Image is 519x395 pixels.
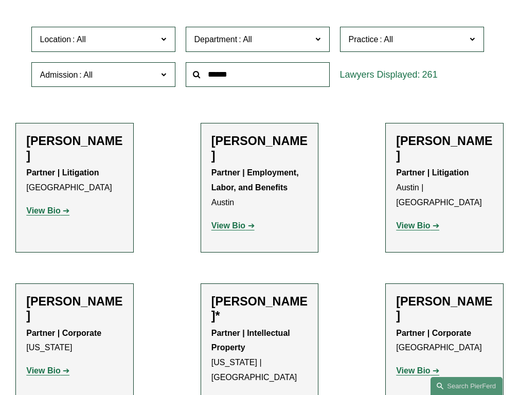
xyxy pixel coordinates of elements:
h2: [PERSON_NAME] [396,134,492,163]
span: Location [40,35,71,44]
p: [GEOGRAPHIC_DATA] [396,326,492,356]
a: View Bio [26,206,69,215]
p: Austin | [GEOGRAPHIC_DATA] [396,166,492,210]
h2: [PERSON_NAME] [26,294,122,323]
strong: View Bio [211,221,245,230]
strong: Partner | Litigation [396,168,469,177]
strong: View Bio [26,206,60,215]
span: Practice [349,35,379,44]
strong: Partner | Employment, Labor, and Benefits [211,168,301,192]
p: [US_STATE] | [GEOGRAPHIC_DATA] [211,326,308,385]
p: [US_STATE] [26,326,122,356]
h2: [PERSON_NAME] [396,294,492,323]
strong: Partner | Litigation [26,168,99,177]
p: [GEOGRAPHIC_DATA] [26,166,122,195]
strong: Partner | Corporate [396,329,471,337]
a: View Bio [211,221,255,230]
a: View Bio [396,221,439,230]
strong: View Bio [396,366,430,375]
strong: View Bio [26,366,60,375]
span: 261 [422,69,438,80]
span: Department [194,35,238,44]
h2: [PERSON_NAME] [26,134,122,163]
strong: Partner | Corporate [26,329,101,337]
a: View Bio [26,366,69,375]
a: View Bio [396,366,439,375]
a: Search this site [431,377,503,395]
strong: Partner | Intellectual Property [211,329,292,352]
h2: [PERSON_NAME] [211,134,308,163]
span: Admission [40,70,78,79]
h2: [PERSON_NAME]* [211,294,308,323]
strong: View Bio [396,221,430,230]
p: Austin [211,166,308,210]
